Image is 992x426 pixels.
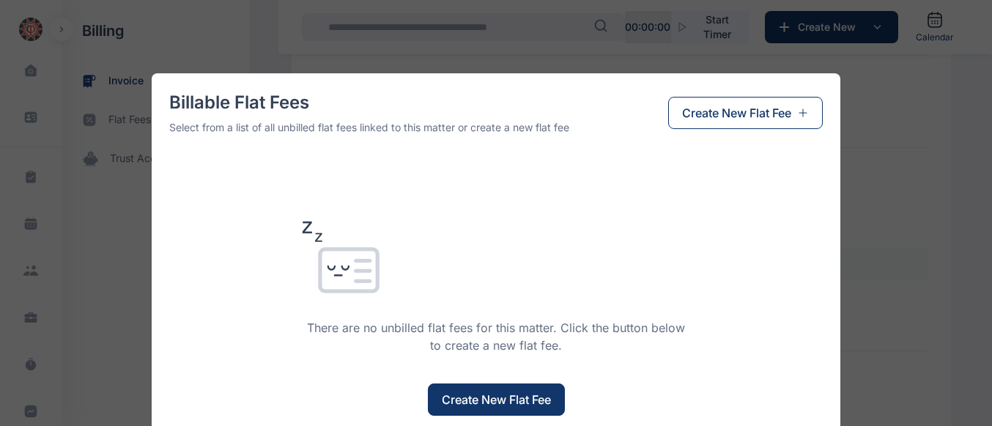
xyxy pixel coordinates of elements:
[682,104,791,122] span: Create New Flat Fee
[442,391,551,408] span: Create New Flat Fee
[668,97,823,129] button: Create New Flat Fee
[302,319,690,354] p: There are no unbilled flat fees for this matter. Click the button below to create a new flat fee.
[797,107,809,119] img: BlueAddIcon.935cc5ff.svg
[169,120,569,135] p: Select from a list of all unbilled flat fees linked to this matter or create a new flat fee
[428,383,565,416] button: Create New Flat Fee
[302,221,380,301] img: no-preview-img.b92f214b.svg
[169,91,569,114] h4: Billable Flat Fees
